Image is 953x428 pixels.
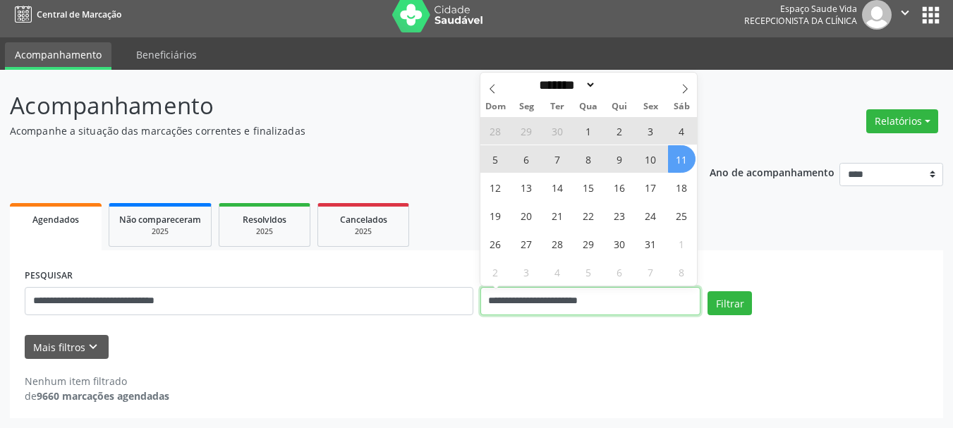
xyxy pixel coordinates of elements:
[668,173,696,201] span: Outubro 18, 2025
[744,3,857,15] div: Espaço Saude Vida
[513,173,540,201] span: Outubro 13, 2025
[668,145,696,173] span: Outubro 11, 2025
[575,258,602,286] span: Novembro 5, 2025
[513,117,540,145] span: Setembro 29, 2025
[119,226,201,237] div: 2025
[637,202,664,229] span: Outubro 24, 2025
[575,202,602,229] span: Outubro 22, 2025
[480,102,511,111] span: Dom
[513,145,540,173] span: Outubro 6, 2025
[637,230,664,257] span: Outubro 31, 2025
[37,389,169,403] strong: 9660 marcações agendadas
[606,173,633,201] span: Outubro 16, 2025
[710,163,834,181] p: Ano de acompanhamento
[668,117,696,145] span: Outubro 4, 2025
[482,202,509,229] span: Outubro 19, 2025
[596,78,643,92] input: Year
[32,214,79,226] span: Agendados
[25,335,109,360] button: Mais filtroskeyboard_arrow_down
[637,145,664,173] span: Outubro 10, 2025
[544,117,571,145] span: Setembro 30, 2025
[604,102,635,111] span: Qui
[126,42,207,67] a: Beneficiários
[513,230,540,257] span: Outubro 27, 2025
[25,265,73,287] label: PESQUISAR
[606,258,633,286] span: Novembro 6, 2025
[482,258,509,286] span: Novembro 2, 2025
[513,258,540,286] span: Novembro 3, 2025
[482,117,509,145] span: Setembro 28, 2025
[243,214,286,226] span: Resolvidos
[482,145,509,173] span: Outubro 5, 2025
[668,230,696,257] span: Novembro 1, 2025
[37,8,121,20] span: Central de Marcação
[544,202,571,229] span: Outubro 21, 2025
[544,145,571,173] span: Outubro 7, 2025
[573,102,604,111] span: Qua
[511,102,542,111] span: Seg
[635,102,666,111] span: Sex
[637,173,664,201] span: Outubro 17, 2025
[10,123,663,138] p: Acompanhe a situação das marcações correntes e finalizadas
[544,173,571,201] span: Outubro 14, 2025
[544,230,571,257] span: Outubro 28, 2025
[918,3,943,27] button: apps
[575,173,602,201] span: Outubro 15, 2025
[10,88,663,123] p: Acompanhamento
[668,258,696,286] span: Novembro 8, 2025
[85,339,101,355] i: keyboard_arrow_down
[482,173,509,201] span: Outubro 12, 2025
[668,202,696,229] span: Outubro 25, 2025
[482,230,509,257] span: Outubro 26, 2025
[666,102,697,111] span: Sáb
[866,109,938,133] button: Relatórios
[10,3,121,26] a: Central de Marcação
[513,202,540,229] span: Outubro 20, 2025
[637,117,664,145] span: Outubro 3, 2025
[606,230,633,257] span: Outubro 30, 2025
[328,226,399,237] div: 2025
[575,145,602,173] span: Outubro 8, 2025
[606,202,633,229] span: Outubro 23, 2025
[606,145,633,173] span: Outubro 9, 2025
[25,389,169,403] div: de
[575,117,602,145] span: Outubro 1, 2025
[340,214,387,226] span: Cancelados
[542,102,573,111] span: Ter
[544,258,571,286] span: Novembro 4, 2025
[708,291,752,315] button: Filtrar
[744,15,857,27] span: Recepcionista da clínica
[25,374,169,389] div: Nenhum item filtrado
[119,214,201,226] span: Não compareceram
[5,42,111,70] a: Acompanhamento
[897,5,913,20] i: 
[535,78,597,92] select: Month
[637,258,664,286] span: Novembro 7, 2025
[606,117,633,145] span: Outubro 2, 2025
[229,226,300,237] div: 2025
[575,230,602,257] span: Outubro 29, 2025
